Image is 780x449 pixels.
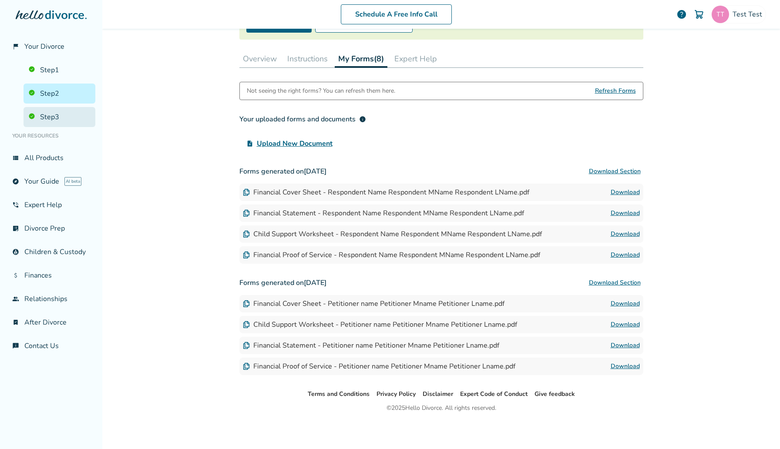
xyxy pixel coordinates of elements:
span: chat_info [12,342,19,349]
a: list_alt_checkDivorce Prep [7,218,95,238]
a: bookmark_checkAfter Divorce [7,312,95,332]
a: Download [611,229,640,239]
div: Your uploaded forms and documents [239,114,366,124]
li: Disclaimer [423,389,453,399]
img: Document [243,363,250,370]
div: © 2025 Hello Divorce. All rights reserved. [387,403,496,413]
li: Give feedback [535,389,575,399]
span: Upload New Document [257,138,333,149]
img: sephiroth.jedidiah@freedrops.org [712,6,729,23]
a: Step3 [24,107,95,127]
div: Financial Statement - Petitioner name Petitioner Mname Petitioner Lname.pdf [243,341,499,350]
span: group [12,295,19,302]
img: Document [243,189,250,196]
span: explore [12,178,19,185]
a: Download [611,187,640,198]
a: groupRelationships [7,289,95,309]
span: list_alt_check [12,225,19,232]
img: Document [243,321,250,328]
a: chat_infoContact Us [7,336,95,356]
img: Document [243,231,250,238]
a: Expert Code of Conduct [460,390,528,398]
h3: Forms generated on [DATE] [239,274,643,292]
span: view_list [12,154,19,161]
a: Download [611,250,640,260]
a: account_childChildren & Custody [7,242,95,262]
a: Step2 [24,84,95,104]
img: Document [243,342,250,349]
div: Child Support Worksheet - Respondent Name Respondent MName Respondent LName.pdf [243,229,542,239]
span: Refresh Forms [595,82,636,100]
div: Financial Statement - Respondent Name Respondent MName Respondent LName.pdf [243,208,524,218]
div: Financial Proof of Service - Petitioner name Petitioner Mname Petitioner Lname.pdf [243,362,515,371]
img: Document [243,251,250,258]
span: AI beta [64,177,81,186]
span: account_child [12,248,19,255]
a: Download [611,340,640,351]
div: Not seeing the right forms? You can refresh them here. [247,82,395,100]
span: Test Test [733,10,766,19]
a: Download [611,298,640,309]
a: Download [611,208,640,218]
div: Child Support Worksheet - Petitioner name Petitioner Mname Petitioner Lname.pdf [243,320,517,329]
a: Schedule A Free Info Call [341,4,452,24]
a: view_listAll Products [7,148,95,168]
img: Cart [694,9,704,20]
a: Download [611,319,640,330]
span: phone_in_talk [12,201,19,208]
a: exploreYour GuideAI beta [7,171,95,191]
span: Your Divorce [24,42,64,51]
a: help [676,9,687,20]
a: Terms and Conditions [308,390,370,398]
img: Document [243,300,250,307]
span: flag_2 [12,43,19,50]
a: Download [611,361,640,372]
li: Your Resources [7,127,95,144]
a: phone_in_talkExpert Help [7,195,95,215]
a: Privacy Policy [377,390,416,398]
button: Download Section [586,274,643,292]
span: info [359,116,366,123]
h3: Forms generated on [DATE] [239,163,643,180]
span: upload_file [246,140,253,147]
button: Expert Help [391,50,440,67]
iframe: Chat Widget [736,407,780,449]
div: Financial Cover Sheet - Petitioner name Petitioner Mname Petitioner Lname.pdf [243,299,504,308]
button: My Forms(8) [335,50,387,68]
button: Instructions [284,50,331,67]
div: Financial Proof of Service - Respondent Name Respondent MName Respondent LName.pdf [243,250,540,260]
a: flag_2Your Divorce [7,37,95,57]
a: Step1 [24,60,95,80]
img: Document [243,210,250,217]
span: attach_money [12,272,19,279]
button: Download Section [586,163,643,180]
button: Overview [239,50,280,67]
div: Financial Cover Sheet - Respondent Name Respondent MName Respondent LName.pdf [243,188,529,197]
a: attach_moneyFinances [7,265,95,285]
span: bookmark_check [12,319,19,326]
